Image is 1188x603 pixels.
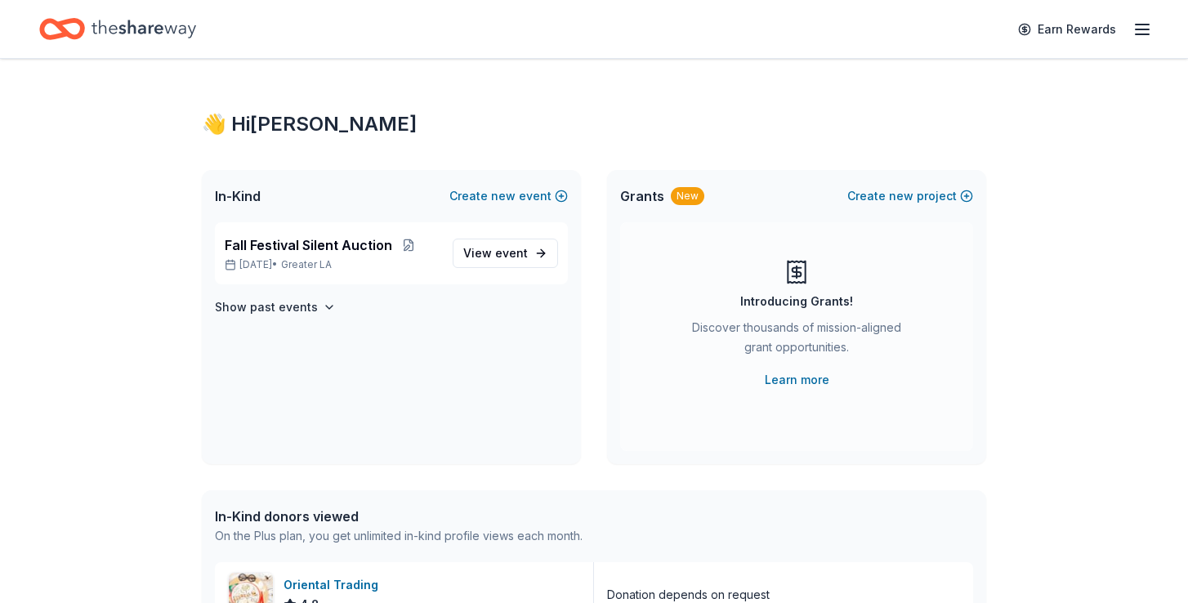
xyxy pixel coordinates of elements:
[686,318,908,364] div: Discover thousands of mission-aligned grant opportunities.
[281,258,332,271] span: Greater LA
[215,507,583,526] div: In-Kind donors viewed
[491,186,516,206] span: new
[215,297,336,317] button: Show past events
[453,239,558,268] a: View event
[449,186,568,206] button: Createnewevent
[1008,15,1126,44] a: Earn Rewards
[847,186,973,206] button: Createnewproject
[225,235,392,255] span: Fall Festival Silent Auction
[215,186,261,206] span: In-Kind
[671,187,704,205] div: New
[740,292,853,311] div: Introducing Grants!
[225,258,440,271] p: [DATE] •
[765,370,829,390] a: Learn more
[463,243,528,263] span: View
[202,111,986,137] div: 👋 Hi [PERSON_NAME]
[39,10,196,48] a: Home
[889,186,913,206] span: new
[215,297,318,317] h4: Show past events
[495,246,528,260] span: event
[215,526,583,546] div: On the Plus plan, you get unlimited in-kind profile views each month.
[284,575,385,595] div: Oriental Trading
[620,186,664,206] span: Grants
